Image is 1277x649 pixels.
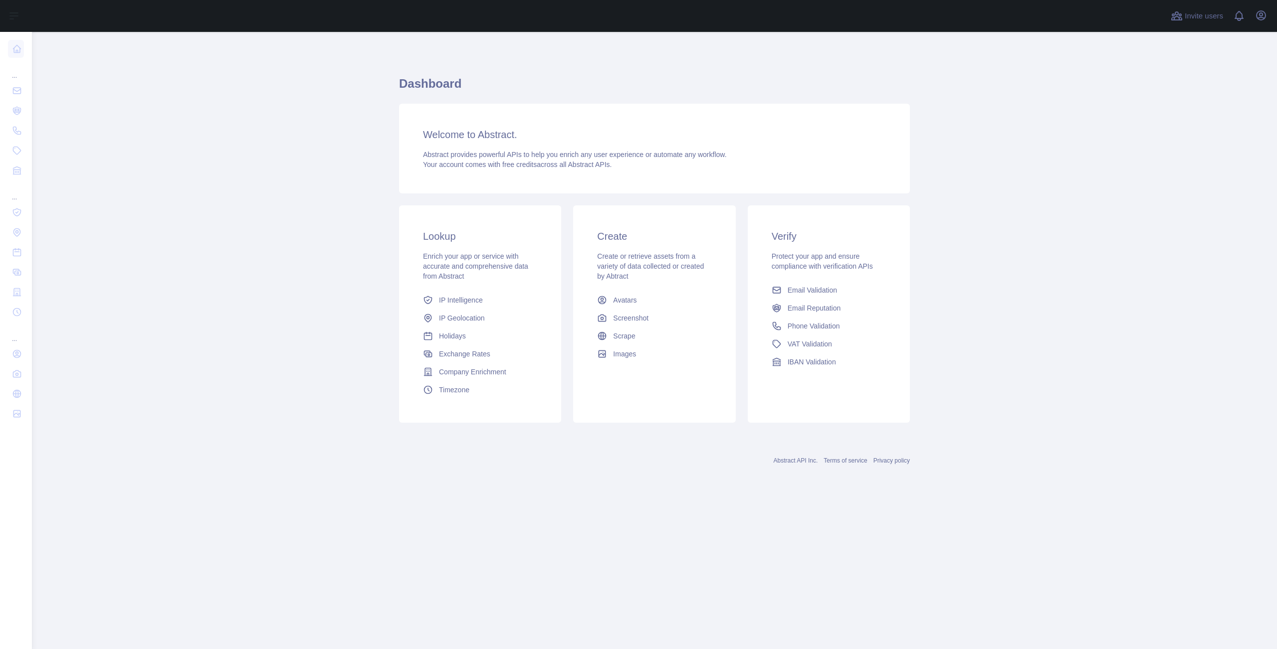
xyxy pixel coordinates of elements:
[423,151,727,159] span: Abstract provides powerful APIs to help you enrich any user experience or automate any workflow.
[8,181,24,201] div: ...
[593,327,715,345] a: Scrape
[439,295,483,305] span: IP Intelligence
[423,229,537,243] h3: Lookup
[788,339,832,349] span: VAT Validation
[768,353,890,371] a: IBAN Validation
[423,161,612,168] span: Your account comes with across all Abstract APIs.
[613,349,636,359] span: Images
[439,349,490,359] span: Exchange Rates
[439,385,469,395] span: Timezone
[774,457,818,464] a: Abstract API Inc.
[788,321,840,331] span: Phone Validation
[419,309,541,327] a: IP Geolocation
[597,229,711,243] h3: Create
[423,128,886,142] h3: Welcome to Abstract.
[439,331,466,341] span: Holidays
[1185,10,1223,22] span: Invite users
[613,313,648,323] span: Screenshot
[419,345,541,363] a: Exchange Rates
[502,161,537,168] span: free credits
[399,76,910,100] h1: Dashboard
[824,457,867,464] a: Terms of service
[593,309,715,327] a: Screenshot
[788,285,837,295] span: Email Validation
[419,327,541,345] a: Holidays
[768,317,890,335] a: Phone Validation
[8,60,24,80] div: ...
[788,357,836,367] span: IBAN Validation
[593,345,715,363] a: Images
[419,291,541,309] a: IP Intelligence
[593,291,715,309] a: Avatars
[439,313,485,323] span: IP Geolocation
[768,299,890,317] a: Email Reputation
[423,252,528,280] span: Enrich your app or service with accurate and comprehensive data from Abstract
[597,252,704,280] span: Create or retrieve assets from a variety of data collected or created by Abtract
[419,363,541,381] a: Company Enrichment
[788,303,841,313] span: Email Reputation
[613,295,637,305] span: Avatars
[439,367,506,377] span: Company Enrichment
[768,281,890,299] a: Email Validation
[772,252,873,270] span: Protect your app and ensure compliance with verification APIs
[419,381,541,399] a: Timezone
[8,323,24,343] div: ...
[772,229,886,243] h3: Verify
[613,331,635,341] span: Scrape
[1169,8,1225,24] button: Invite users
[873,457,910,464] a: Privacy policy
[768,335,890,353] a: VAT Validation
